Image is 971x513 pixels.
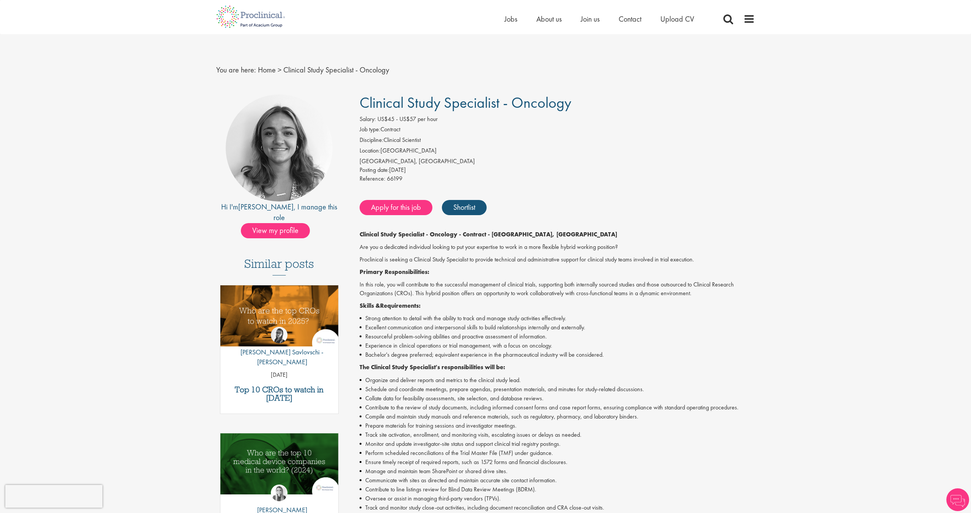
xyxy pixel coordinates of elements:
a: Link to a post [220,433,338,500]
li: Collate data for feasibility assessments, site selection, and database reviews. [360,394,755,403]
strong: Skills & [360,302,380,310]
li: Organize and deliver reports and metrics to the clinical study lead. [360,376,755,385]
li: Contribute to line listings review for Blind Data Review Meetings (BDRM). [360,485,755,494]
img: Theodora Savlovschi - Wicks [271,327,288,343]
li: Oversee or assist in managing third-party vendors (TPVs). [360,494,755,503]
span: > [278,65,281,75]
p: [DATE] [220,371,338,379]
span: Posting date: [360,166,389,174]
span: US$45 - US$57 per hour [377,115,438,123]
p: In this role, you will contribute to the successful management of clinical trials, supporting bot... [360,280,755,298]
label: Reference: [360,175,385,183]
a: [PERSON_NAME] [238,202,294,212]
li: Ensure timely receipt of required reports, such as 1572 forms and financial disclosures. [360,458,755,467]
a: Top 10 CROs to watch in [DATE] [224,386,335,402]
h3: Similar posts [244,257,314,275]
a: Jobs [504,14,517,24]
a: Shortlist [442,200,487,215]
li: Communicate with sites as directed and maintain accurate site contact information. [360,476,755,485]
li: Excellent communication and interpersonal skills to build relationships internally and externally. [360,323,755,332]
span: View my profile [241,223,310,238]
a: Theodora Savlovschi - Wicks [PERSON_NAME] Savlovschi - [PERSON_NAME] [220,327,338,370]
img: Chatbot [946,488,969,511]
li: Clinical Scientist [360,136,755,146]
li: Contribute to the review of study documents, including informed consent forms and case report for... [360,403,755,412]
li: Monitor and update investigator-site status and support clinical trial registry postings. [360,439,755,448]
a: Apply for this job [360,200,432,215]
iframe: reCAPTCHA [5,485,102,508]
a: Upload CV [660,14,694,24]
li: Track and monitor study close-out activities, including document reconciliation and CRA close-out... [360,503,755,512]
p: Are you a dedicated individual looking to put your expertise to work in a more flexible hybrid wo... [360,243,755,252]
a: About us [536,14,562,24]
span: 66199 [387,175,402,183]
strong: Primary Responsibilities: [360,268,429,276]
img: Top 10 Medical Device Companies 2024 [220,433,338,494]
a: breadcrumb link [258,65,276,75]
li: [GEOGRAPHIC_DATA] [360,146,755,157]
p: [PERSON_NAME] Savlovschi - [PERSON_NAME] [220,347,338,367]
li: Compile and maintain study manuals and reference materials, such as regulatory, pharmacy, and lab... [360,412,755,421]
label: Discipline: [360,136,383,145]
img: Hannah Burke [271,485,288,501]
a: Link to a post [220,285,338,352]
div: Hi I'm , I manage this role [216,201,343,223]
a: View my profile [241,225,317,234]
li: Perform scheduled reconciliations of the Trial Master File (TMF) under guidance. [360,448,755,458]
strong: Clinical Study Specialist - Oncology - Contract - [GEOGRAPHIC_DATA], [GEOGRAPHIC_DATA] [360,230,617,238]
li: Schedule and coordinate meetings, prepare agendas, presentation materials, and minutes for study-... [360,385,755,394]
label: Job type: [360,125,380,134]
img: Top 10 CROs 2025 | Proclinical [220,285,338,346]
strong: Requirements: [380,302,421,310]
li: Bachelor's degree preferred; equivalent experience in the pharmaceutical industry will be conside... [360,350,755,359]
li: Resourceful problem-solving abilities and proactive assessment of information. [360,332,755,341]
li: Manage and maintain team SharePoint or shared drive sites. [360,467,755,476]
a: Contact [619,14,641,24]
p: Proclinical is seeking a Clinical Study Specialist to provide technical and administrative suppor... [360,255,755,264]
label: Location: [360,146,380,155]
li: Prepare materials for training sessions and investigator meetings. [360,421,755,430]
span: Clinical Study Specialist - Oncology [283,65,389,75]
label: Salary: [360,115,376,124]
li: Experience in clinical operations or trial management, with a focus on oncology. [360,341,755,350]
img: imeage of recruiter Jackie Cerchio [226,94,333,201]
span: You are here: [216,65,256,75]
li: Strong attention to detail with the ability to track and manage study activities effectively. [360,314,755,323]
div: [DATE] [360,166,755,175]
li: Track site activation, enrollment, and monitoring visits, escalating issues or delays as needed. [360,430,755,439]
span: Clinical Study Specialist - Oncology [360,93,571,112]
div: [GEOGRAPHIC_DATA], [GEOGRAPHIC_DATA] [360,157,755,166]
li: Contract [360,125,755,136]
a: Join us [581,14,600,24]
strong: The Clinical Study Specialist's responsibilities will be: [360,363,505,371]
